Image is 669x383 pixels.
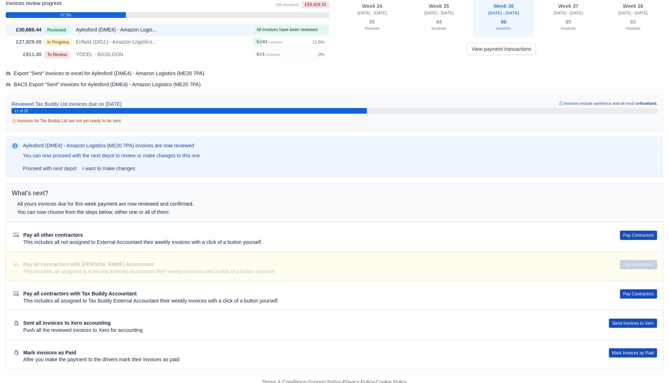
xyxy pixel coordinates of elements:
small: invoices [496,26,511,30]
div: Week 35 [413,3,465,10]
div: All yours invoices due for this week payment are now reviewed and confirmed. [17,200,491,208]
iframe: Chat Widget [633,349,669,383]
span: Invoices for Tax Buddy Ltd are not yet ready to be sent [11,118,121,123]
div: Week 37 [542,3,594,10]
small: [DATE] - [DATE] [619,11,648,15]
div: 84 [413,18,465,33]
div: £30,688.44 [7,26,41,34]
strong: 0 [257,52,259,57]
small: [DATE] - [DATE] [488,11,519,15]
strong: 43 [262,39,267,44]
div: Sent all invoices to Xero accounting [23,320,592,327]
div: After you make the payment to the drivers mark their invoices as paid [23,356,592,363]
div: 85 [344,18,400,33]
div: 83 [607,18,659,33]
small: invoices [626,26,640,30]
div: Mark invoices as Paid [23,349,592,357]
button: Pay Contractors [620,289,657,299]
span: 11.6% [312,39,324,45]
div: £27,829.49 [7,38,41,46]
small: reviewed [266,53,280,57]
small: Invoices include workforce and all must be . [558,100,658,108]
div: This includes all assigned to Tax Buddy External Accountant their weekly invoices with a click of... [23,298,603,305]
span: All invoices have been reviewed [257,27,318,32]
strong: finalized [640,101,656,105]
span: BACS Export "Sent" Invoices for Aylesford (DME4) - Amazon Logistics (ME20 7PA) [6,82,201,87]
h3: Aylesford (DME4) - Amazon Logistics (ME20 7PA) invoices are now reviewed [23,142,200,149]
small: invoices [365,26,379,30]
h5: What's next? [12,190,657,197]
div: 85 [542,18,594,33]
a: View payment transactions [467,43,536,55]
div: Week 34 [344,3,400,10]
small: [DATE] - [DATE] [358,11,387,15]
small: (86 invoices) [276,3,299,7]
a: I want to make changes [79,163,138,174]
small: [DATE] - [DATE] [424,11,454,15]
a: 11 of 20 [11,108,658,114]
strong: 1 [262,52,265,57]
div: of [257,39,282,45]
div: This includes all not assigned to External Accountant their weekly invoices with a click of a but... [23,239,603,246]
button: Mark Invoices as Paid [609,348,657,358]
span: Export "Sent" Invoices to excel for Aylesford (DME4) - Amazon Logistics (ME20 7PA) [6,70,205,76]
span: £59,429.33 [302,1,329,8]
div: Week 36 [478,3,530,10]
div: Week 38 [607,3,659,10]
small: [DATE] - [DATE] [554,11,583,15]
button: Pay Contractors [620,231,657,240]
div: 86 [478,18,530,33]
small: reviewed [269,40,282,44]
div: £911.40 [7,50,41,59]
small: invoices [561,26,576,30]
span: 0% [318,52,324,58]
strong: 5 [257,39,259,44]
div: Pay all other contractors [23,232,603,239]
div: 37.2% [6,12,126,18]
small: invoices [432,26,446,30]
span: YODEL - BASILDON [76,50,123,59]
span: Reviewed Tax Buddy Ltd invoices due on [DATE] [11,100,122,108]
div: You can now choose from the steps below, either one or all of them: [17,208,491,216]
div: Push all the reviewed invoices to Xero for accounting [23,327,592,334]
span: To Review [44,51,70,58]
button: Send invoices to Xero [609,319,657,328]
span: In Progress [44,39,72,46]
div: 11 of 20 [14,108,655,114]
a: Proceed with next depot [20,163,79,174]
div: of [257,51,280,58]
span: Reviewed [44,26,69,34]
span: Aylesford (DME4) - Amazon Logistics (ME20 7PA) [76,26,158,34]
p: You can now proceed with the next depot to review or make changes to this one [23,152,200,159]
span: Enfield (DIG1) - Amazon Logistics ULEZ (EN3 7PZ) [76,38,158,46]
h6: Invoices review progress [6,0,62,6]
div: Pay all contractors with Tax Buddy Accountant [23,290,603,298]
